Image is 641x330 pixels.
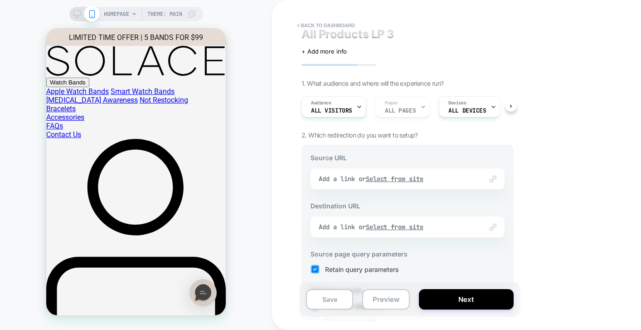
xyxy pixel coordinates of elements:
u: Select from site [366,223,424,231]
span: 1. What audience and where will the experience run? [301,79,443,87]
button: Next [419,289,514,310]
span: Retain query parameters [325,266,398,273]
span: Devices [448,100,466,106]
a: Smart Watch Bands [64,58,128,67]
span: Theme: MAIN [147,7,182,21]
button: Preview [362,289,409,310]
h3: Source page query parameters [311,250,505,258]
a: LIMITED TIME OFFER | 5 BANDS FOR $99 [23,4,157,13]
span: All Visitors [311,108,352,114]
span: + Add more info [301,48,347,55]
span: All Products LP 3 [301,27,394,41]
h3: Source URL [311,154,505,162]
div: Messenger Dummy Widget [143,250,170,277]
span: HOMEPAGE [104,7,129,21]
h3: Destination URL [311,202,505,210]
img: edit [490,224,496,231]
span: 2. Which redirection do you want to setup? [301,131,418,139]
span: ALL DEVICES [448,108,486,114]
span: Audience [311,100,331,106]
img: edit [490,176,496,182]
button: Save [306,289,353,310]
a: Not Restocking [93,67,142,75]
button: < back to dashboard [292,18,359,33]
div: Add a link or [319,223,474,231]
